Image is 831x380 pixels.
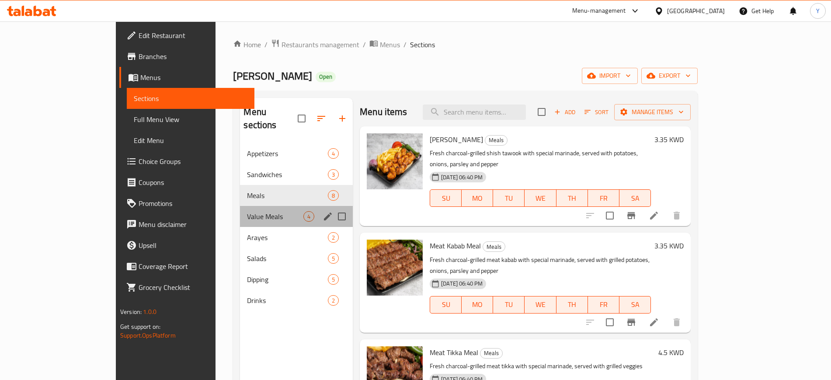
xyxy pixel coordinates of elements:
[360,105,407,119] h2: Menu items
[553,107,577,117] span: Add
[497,298,521,311] span: TU
[667,6,725,16] div: [GEOGRAPHIC_DATA]
[614,104,691,120] button: Manage items
[240,248,353,269] div: Salads5
[328,232,339,243] div: items
[462,296,493,314] button: MO
[233,39,698,50] nav: breadcrumb
[240,185,353,206] div: Meals8
[483,242,505,252] span: Meals
[328,253,339,264] div: items
[551,105,579,119] span: Add item
[525,296,556,314] button: WE
[328,274,339,285] div: items
[591,192,616,205] span: FR
[139,219,247,230] span: Menu disclaimer
[139,30,247,41] span: Edit Restaurant
[247,148,328,159] span: Appetizers
[139,240,247,251] span: Upsell
[328,171,338,179] span: 3
[134,93,247,104] span: Sections
[127,88,254,109] a: Sections
[465,298,490,311] span: MO
[119,172,254,193] a: Coupons
[485,135,508,146] div: Meals
[139,198,247,209] span: Promotions
[328,150,338,158] span: 4
[434,298,458,311] span: SU
[367,133,423,189] img: Shish Taouk Meal
[430,148,651,170] p: Fresh charcoal-grilled shish tawook with special marinade, served with potatoes, onions, parsley ...
[233,66,312,86] span: [PERSON_NAME]
[328,148,339,159] div: items
[119,235,254,256] a: Upsell
[264,39,268,50] li: /
[247,211,303,222] span: Value Meals
[328,275,338,284] span: 5
[621,205,642,226] button: Branch-specific-item
[247,190,328,201] span: Meals
[240,164,353,185] div: Sandwiches3
[556,189,588,207] button: TH
[139,261,247,272] span: Coverage Report
[240,143,353,164] div: Appetizers4
[127,130,254,151] a: Edit Menu
[243,105,298,132] h2: Menu sections
[465,192,490,205] span: MO
[139,51,247,62] span: Branches
[316,72,336,82] div: Open
[119,193,254,214] a: Promotions
[816,6,820,16] span: Y
[641,68,698,84] button: export
[497,192,521,205] span: TU
[119,151,254,172] a: Choice Groups
[480,348,503,359] div: Meals
[247,232,328,243] span: Arayes
[528,192,553,205] span: WE
[483,241,505,252] div: Meals
[134,135,247,146] span: Edit Menu
[321,210,334,223] button: edit
[328,169,339,180] div: items
[434,192,458,205] span: SU
[572,6,626,16] div: Menu-management
[430,296,462,314] button: SU
[648,70,691,81] span: export
[666,205,687,226] button: delete
[658,346,684,359] h6: 4.5 KWD
[247,274,328,285] div: Dipping
[240,139,353,314] nav: Menu sections
[247,169,328,180] span: Sandwiches
[430,189,462,207] button: SU
[139,156,247,167] span: Choice Groups
[582,68,638,84] button: import
[369,39,400,50] a: Menus
[311,108,332,129] span: Sort sections
[332,108,353,129] button: Add section
[621,107,684,118] span: Manage items
[589,70,631,81] span: import
[127,109,254,130] a: Full Menu View
[493,296,525,314] button: TU
[430,239,481,252] span: Meat Kabab Meal
[532,103,551,121] span: Select section
[430,346,478,359] span: Meat Tikka Meal
[143,306,156,317] span: 1.0.0
[403,39,407,50] li: /
[328,296,338,305] span: 2
[423,105,526,120] input: search
[304,213,314,221] span: 4
[649,210,659,221] a: Edit menu item
[623,298,647,311] span: SA
[119,214,254,235] a: Menu disclaimer
[485,135,507,145] span: Meals
[493,189,525,207] button: TU
[328,254,338,263] span: 5
[240,269,353,290] div: Dipping5
[556,296,588,314] button: TH
[139,177,247,188] span: Coupons
[525,189,556,207] button: WE
[120,330,176,341] a: Support.OpsPlatform
[591,298,616,311] span: FR
[363,39,366,50] li: /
